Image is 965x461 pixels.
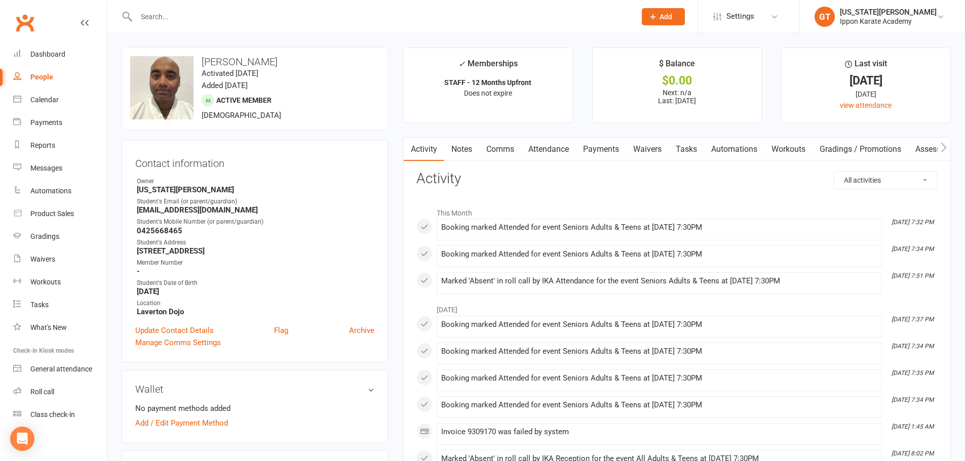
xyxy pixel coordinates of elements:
[30,164,62,172] div: Messages
[892,316,934,323] i: [DATE] 7:37 PM
[13,134,107,157] a: Reports
[441,320,877,329] div: Booking marked Attended for event Seniors Adults & Teens at [DATE] 7:30PM
[137,238,374,247] div: Student's Address
[444,138,479,161] a: Notes
[13,316,107,339] a: What's New
[13,111,107,134] a: Payments
[137,258,374,268] div: Member Number
[441,277,877,285] div: Marked 'Absent' in roll call by IKA Attendance for the event Seniors Adults & Teens at [DATE] 7:30PM
[137,226,374,235] strong: 0425668465
[840,17,937,26] div: Ippon Karate Academy
[892,396,934,403] i: [DATE] 7:34 PM
[845,57,887,75] div: Last visit
[135,154,374,169] h3: Contact information
[30,232,59,240] div: Gradings
[130,56,379,67] h3: [PERSON_NAME]
[13,225,107,248] a: Gradings
[135,384,374,395] h3: Wallet
[13,43,107,66] a: Dashboard
[135,417,228,429] a: Add / Edit Payment Method
[892,219,934,226] i: [DATE] 7:32 PM
[464,89,512,97] span: Does not expire
[416,299,938,315] li: [DATE]
[441,401,877,409] div: Booking marked Attended for event Seniors Adults & Teens at [DATE] 7:30PM
[30,187,71,195] div: Automations
[764,138,813,161] a: Workouts
[441,428,877,436] div: Invoice 9309170 was failed by system
[521,138,576,161] a: Attendance
[137,217,374,227] div: Student's Mobile Number (or parent/guardian)
[576,138,626,161] a: Payments
[13,180,107,202] a: Automations
[13,248,107,271] a: Waivers
[30,255,55,263] div: Waivers
[416,171,938,187] h3: Activity
[441,374,877,383] div: Booking marked Attended for event Seniors Adults & Teens at [DATE] 7:30PM
[135,402,374,414] li: No payment methods added
[349,324,374,337] a: Archive
[13,157,107,180] a: Messages
[626,138,669,161] a: Waivers
[137,267,374,276] strong: -
[791,75,941,86] div: [DATE]
[892,369,934,376] i: [DATE] 7:35 PM
[642,8,685,25] button: Add
[444,78,531,87] strong: STAFF - 12 Months Upfront
[840,101,892,109] a: view attendance
[30,365,92,373] div: General attendance
[815,7,835,27] div: GT
[30,323,67,331] div: What's New
[892,423,934,430] i: [DATE] 1:45 AM
[441,223,877,232] div: Booking marked Attended for event Seniors Adults & Teens at [DATE] 7:30PM
[458,57,518,76] div: Memberships
[30,96,59,104] div: Calendar
[30,50,65,58] div: Dashboard
[274,324,288,337] a: Flag
[10,427,34,451] div: Open Intercom Messenger
[13,66,107,89] a: People
[892,343,934,350] i: [DATE] 7:34 PM
[13,89,107,111] a: Calendar
[704,138,764,161] a: Automations
[441,347,877,356] div: Booking marked Attended for event Seniors Adults & Teens at [DATE] 7:30PM
[30,278,61,286] div: Workouts
[13,358,107,381] a: General attendance kiosk mode
[13,202,107,225] a: Product Sales
[137,185,374,194] strong: [US_STATE][PERSON_NAME]
[892,245,934,253] i: [DATE] 7:34 PM
[30,118,62,127] div: Payments
[791,89,941,100] div: [DATE]
[12,10,37,35] a: Clubworx
[660,13,672,21] span: Add
[137,287,374,296] strong: [DATE]
[813,138,908,161] a: Gradings / Promotions
[137,246,374,256] strong: [STREET_ADDRESS]
[216,96,272,104] span: Active member
[202,111,281,120] span: [DEMOGRAPHIC_DATA]
[479,138,521,161] a: Comms
[30,388,54,396] div: Roll call
[458,59,465,69] i: ✓
[130,56,194,119] img: image1619834482.png
[30,73,53,81] div: People
[133,10,629,24] input: Search...
[13,294,107,316] a: Tasks
[602,89,752,105] p: Next: n/a Last: [DATE]
[137,205,374,215] strong: [EMAIL_ADDRESS][DOMAIN_NAME]
[137,177,374,186] div: Owner
[202,81,248,90] time: Added [DATE]
[441,250,877,259] div: Booking marked Attended for event Seniors Adults & Teens at [DATE] 7:30PM
[13,271,107,294] a: Workouts
[30,141,55,149] div: Reports
[202,69,258,78] time: Activated [DATE]
[13,403,107,426] a: Class kiosk mode
[30,301,49,309] div: Tasks
[13,381,107,403] a: Roll call
[726,5,754,28] span: Settings
[135,324,214,337] a: Update Contact Details
[137,299,374,308] div: Location
[602,75,752,86] div: $0.00
[404,138,444,161] a: Activity
[135,337,221,349] a: Manage Comms Settings
[137,307,374,316] strong: Laverton Dojo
